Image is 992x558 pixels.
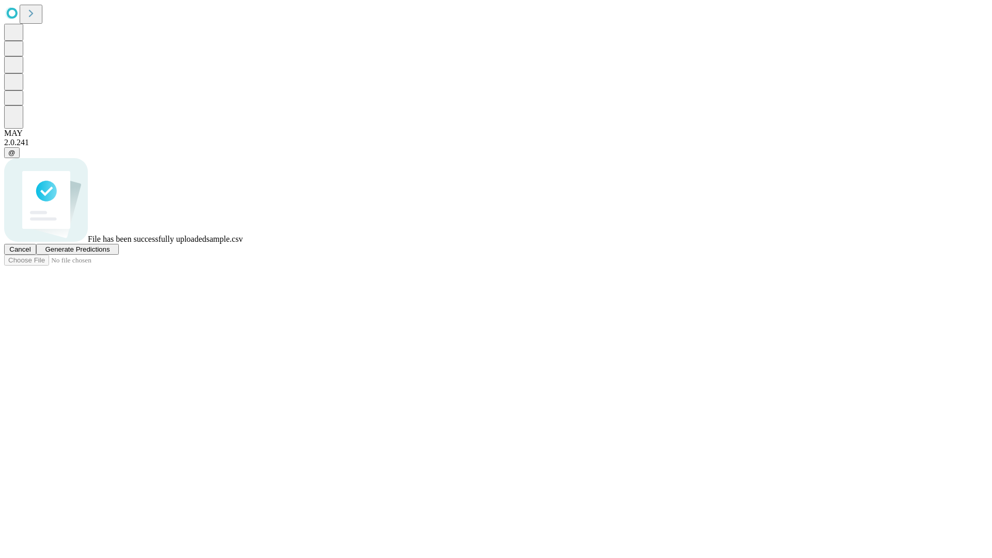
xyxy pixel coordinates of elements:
span: File has been successfully uploaded [88,235,206,243]
button: Generate Predictions [36,244,119,255]
div: MAY [4,129,988,138]
span: Cancel [9,245,31,253]
div: 2.0.241 [4,138,988,147]
span: Generate Predictions [45,245,110,253]
span: @ [8,149,16,157]
button: @ [4,147,20,158]
button: Cancel [4,244,36,255]
span: sample.csv [206,235,243,243]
